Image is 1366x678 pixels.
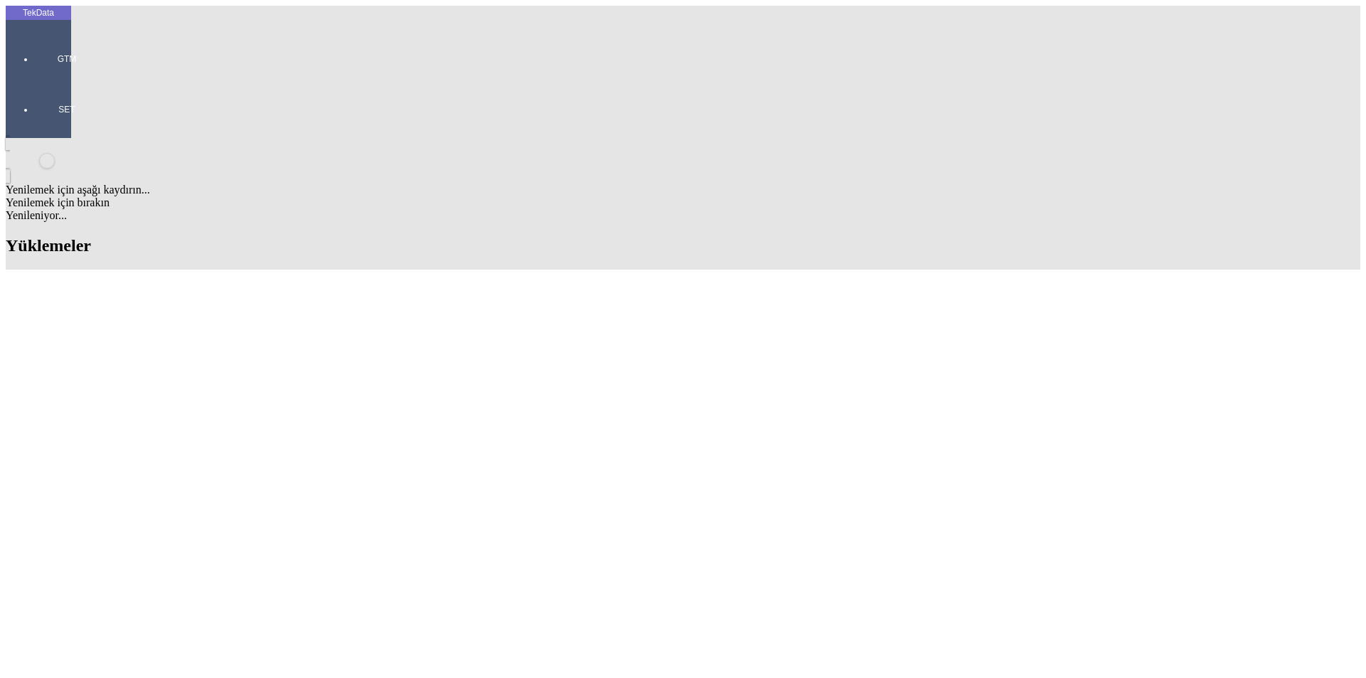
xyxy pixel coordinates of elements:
[6,236,1360,255] h2: Yüklemeler
[46,104,88,115] span: SET
[46,53,88,65] span: GTM
[6,196,1360,209] div: Yenilemek için bırakın
[6,209,1360,222] div: Yenileniyor...
[6,7,71,18] div: TekData
[6,184,1360,196] div: Yenilemek için aşağı kaydırın...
